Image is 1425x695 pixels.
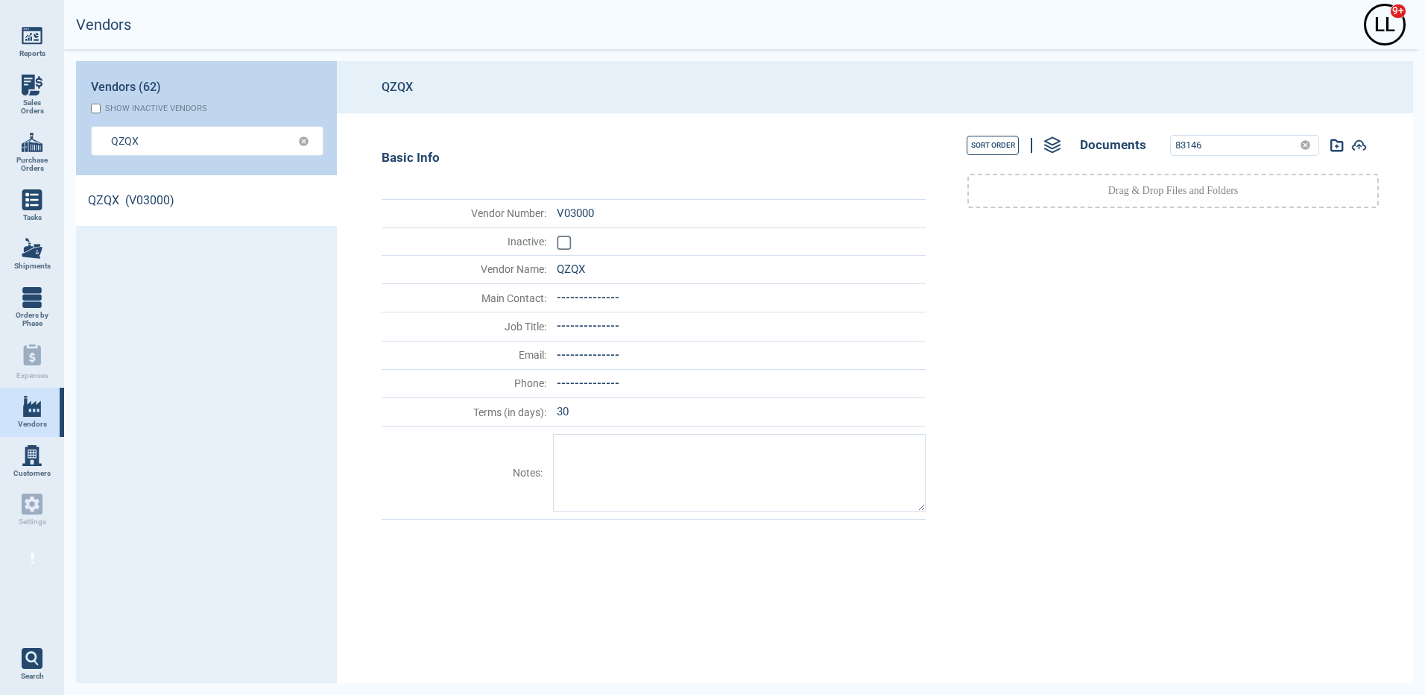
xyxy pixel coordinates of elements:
[22,396,42,417] img: menu_icon
[1366,6,1403,43] div: L L
[105,104,207,113] div: Show inactive vendors
[22,238,42,259] img: menu_icon
[12,311,52,328] span: Orders by Phase
[22,287,42,308] img: menu_icon
[76,16,131,34] h2: Vendors
[22,75,42,95] img: menu_icon
[1390,4,1406,19] span: 9+
[1080,138,1146,153] span: Documents
[1351,139,1367,151] img: add-document
[21,672,44,681] span: Search
[383,321,546,333] span: Job Title :
[967,136,1019,155] button: Sort Order
[19,49,45,58] span: Reports
[383,292,546,304] span: Main Contact :
[18,420,47,429] span: Vendors
[383,207,546,219] span: Vendor Number :
[22,132,42,153] img: menu_icon
[76,175,337,683] div: grid
[91,81,161,94] span: Vendors (62)
[12,98,52,116] span: Sales Orders
[557,291,619,304] span: --------------
[1330,139,1344,152] img: add-document
[383,263,546,275] span: Vendor Name :
[1171,136,1294,155] input: Search for document name
[383,377,546,389] span: Phone :
[22,189,42,210] img: menu_icon
[557,262,585,276] span: QZQX
[23,213,42,222] span: Tasks
[22,445,42,466] img: menu_icon
[76,175,337,226] a: QZQX (V03000)
[383,349,546,361] span: Email :
[383,467,543,479] span: Notes :
[13,469,51,478] span: Customers
[382,151,926,166] div: Basic Info
[557,377,619,390] span: --------------
[1108,183,1239,198] p: Drag & Drop Files and Folders
[557,319,619,333] span: --------------
[111,130,280,151] input: Search
[22,25,42,46] img: menu_icon
[557,348,619,362] span: --------------
[383,406,546,418] span: Terms (in days) :
[14,262,51,271] span: Shipments
[337,61,1413,113] header: QZQX
[12,156,52,173] span: Purchase Orders
[557,405,569,418] span: 30
[383,236,546,248] span: Inactive :
[557,207,594,220] span: V03000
